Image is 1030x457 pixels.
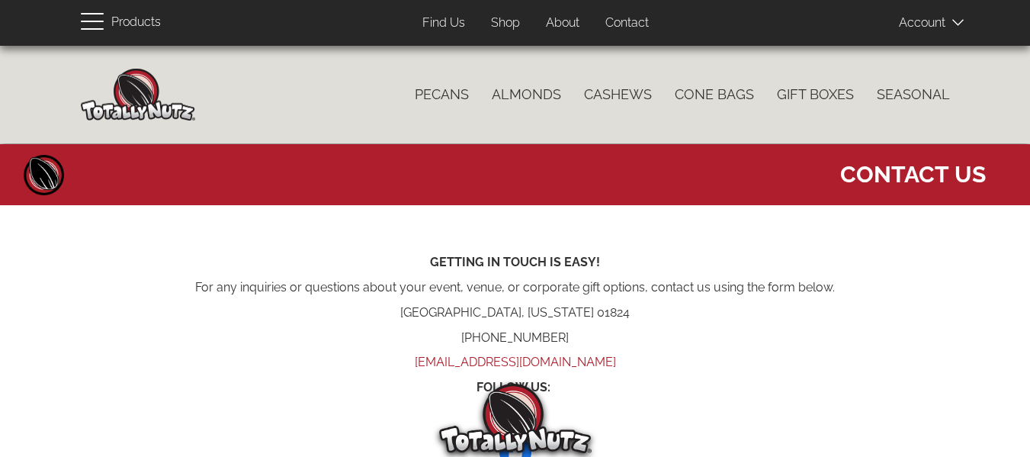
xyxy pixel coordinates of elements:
[840,152,986,190] span: Contact Us
[81,330,950,347] p: [PHONE_NUMBER]
[765,79,865,111] a: Gift Boxes
[534,8,591,38] a: About
[81,279,950,297] p: For any inquiries or questions about your event, venue, or corporate gift options, contact us usi...
[439,384,592,453] img: Totally Nutz Logo
[411,8,476,38] a: Find Us
[111,11,161,34] span: Products
[480,79,573,111] a: Almonds
[21,152,67,198] a: Home
[403,79,480,111] a: Pecans
[81,304,950,322] p: [GEOGRAPHIC_DATA], [US_STATE] 01824
[573,79,663,111] a: Cashews
[476,380,550,394] strong: FOLLOW US:
[430,255,600,269] strong: GETTING IN TOUCH IS EASY!
[594,8,660,38] a: Contact
[480,8,531,38] a: Shop
[663,79,765,111] a: Cone Bags
[415,355,616,369] a: [EMAIL_ADDRESS][DOMAIN_NAME]
[865,79,961,111] a: Seasonal
[81,69,195,121] img: Home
